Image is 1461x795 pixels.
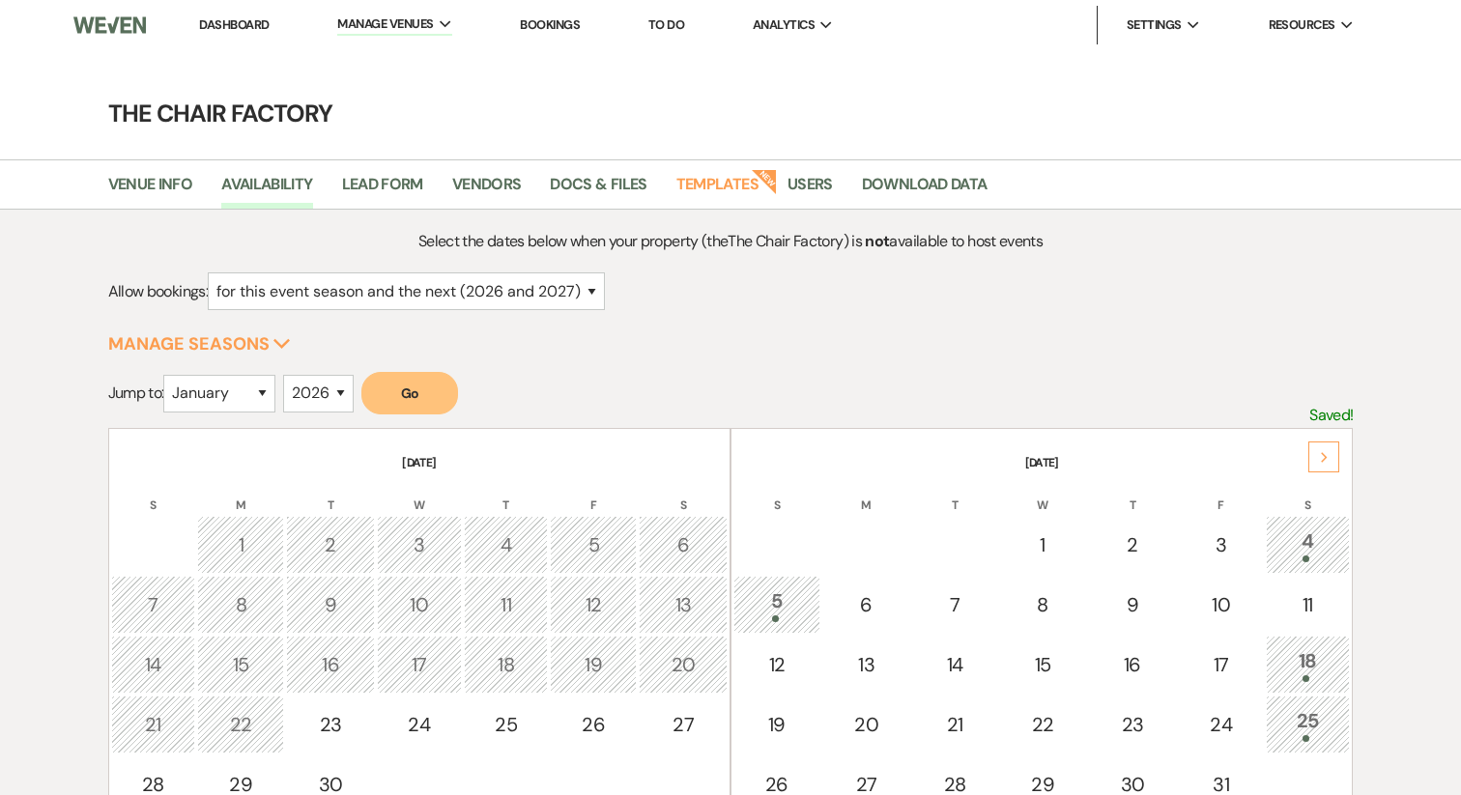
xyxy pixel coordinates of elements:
div: 19 [560,650,626,679]
a: Availability [221,172,312,209]
div: 6 [833,590,901,619]
a: Bookings [520,16,580,33]
button: Go [361,372,458,414]
div: 1 [208,530,273,559]
div: 24 [1189,710,1253,739]
th: T [912,473,997,514]
a: Lead Form [342,172,423,209]
div: 14 [923,650,987,679]
th: [DATE] [111,431,728,471]
a: Docs & Files [550,172,646,209]
th: W [377,473,462,514]
div: 5 [560,530,626,559]
button: Manage Seasons [108,335,291,353]
div: 17 [387,650,451,679]
div: 25 [474,710,538,739]
div: 7 [923,590,987,619]
span: Allow bookings: [108,281,208,301]
th: T [464,473,549,514]
p: Select the dates below when your property (the The Chair Factory ) is available to host events [264,229,1198,254]
a: Download Data [862,172,988,209]
div: 18 [1276,646,1340,682]
div: 10 [1189,590,1253,619]
div: 1 [1010,530,1075,559]
a: Users [788,172,833,209]
th: S [111,473,196,514]
p: Saved! [1309,403,1353,428]
div: 22 [1010,710,1075,739]
span: Jump to: [108,383,164,403]
div: 12 [744,650,810,679]
img: Weven Logo [73,5,146,45]
div: 23 [1099,710,1166,739]
span: Analytics [753,15,815,35]
th: S [733,473,820,514]
div: 8 [1010,590,1075,619]
div: 21 [122,710,186,739]
th: S [639,473,728,514]
th: [DATE] [733,431,1350,471]
div: 20 [649,650,717,679]
div: 4 [474,530,538,559]
div: 5 [744,586,810,622]
th: T [286,473,375,514]
div: 15 [208,650,273,679]
div: 2 [1099,530,1166,559]
h4: The Chair Factory [35,97,1426,130]
div: 10 [387,590,451,619]
a: Venue Info [108,172,193,209]
span: Resources [1269,15,1335,35]
div: 21 [923,710,987,739]
div: 26 [560,710,626,739]
span: Manage Venues [337,14,433,34]
div: 3 [1189,530,1253,559]
div: 27 [649,710,717,739]
div: 19 [744,710,810,739]
div: 4 [1276,526,1340,562]
div: 23 [297,710,364,739]
th: F [1179,473,1264,514]
div: 17 [1189,650,1253,679]
div: 9 [297,590,364,619]
th: M [197,473,284,514]
th: T [1088,473,1177,514]
strong: not [865,231,889,251]
div: 11 [1276,590,1340,619]
div: 7 [122,590,186,619]
div: 9 [1099,590,1166,619]
div: 18 [474,650,538,679]
div: 11 [474,590,538,619]
th: W [999,473,1086,514]
th: S [1266,473,1351,514]
div: 13 [833,650,901,679]
div: 14 [122,650,186,679]
div: 8 [208,590,273,619]
div: 13 [649,590,717,619]
div: 3 [387,530,451,559]
th: M [822,473,911,514]
a: Vendors [452,172,522,209]
span: Settings [1127,15,1182,35]
div: 12 [560,590,626,619]
div: 16 [297,650,364,679]
div: 22 [208,710,273,739]
div: 24 [387,710,451,739]
div: 15 [1010,650,1075,679]
a: To Do [648,16,684,33]
th: F [550,473,637,514]
div: 6 [649,530,717,559]
div: 20 [833,710,901,739]
div: 25 [1276,706,1340,742]
a: Templates [676,172,759,209]
div: 16 [1099,650,1166,679]
strong: New [751,167,778,194]
a: Dashboard [199,16,269,33]
div: 2 [297,530,364,559]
